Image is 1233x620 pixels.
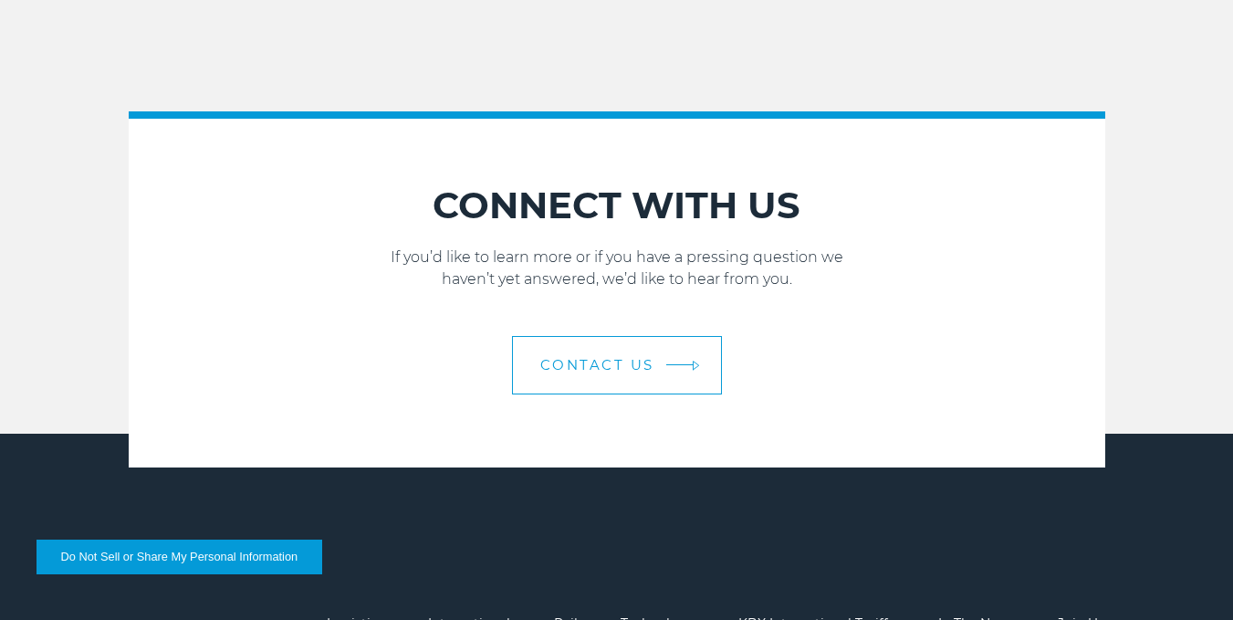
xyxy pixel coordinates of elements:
[512,336,722,394] a: Contact Us arrow arrow
[37,540,322,574] button: Do Not Sell or Share My Personal Information
[692,361,699,371] img: arrow
[129,183,1105,228] h2: CONNECT WITH US
[540,358,654,372] span: Contact Us
[129,247,1105,290] p: If you’d like to learn more or if you have a pressing question we haven’t yet answered, we’d like...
